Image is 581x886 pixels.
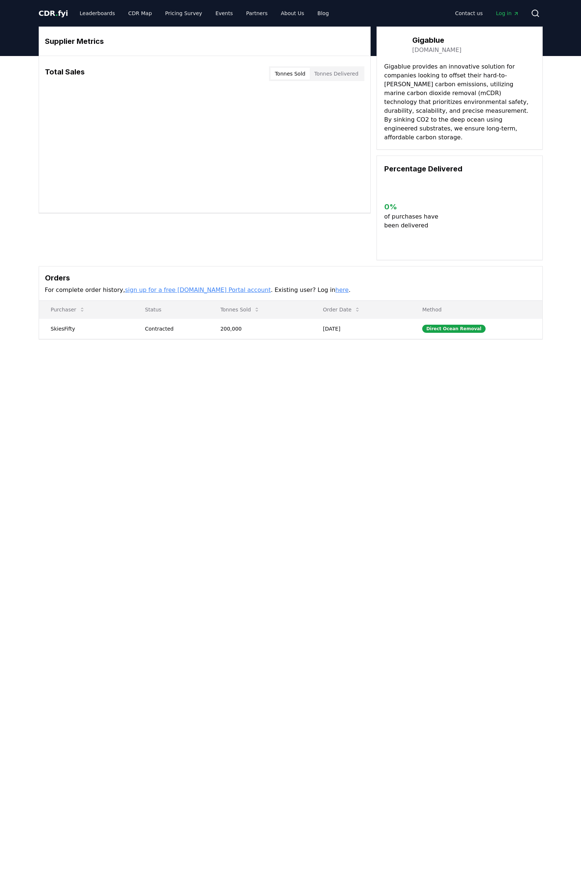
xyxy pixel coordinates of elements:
a: Contact us [449,7,489,20]
h3: Total Sales [45,66,85,81]
h3: Percentage Delivered [384,163,535,174]
div: Direct Ocean Removal [422,325,486,333]
h3: 0 % [384,201,444,212]
button: Tonnes Sold [270,68,310,80]
button: Order Date [317,302,367,317]
a: sign up for a free [DOMAIN_NAME] Portal account [125,286,271,293]
p: of purchases have been delivered [384,212,444,230]
td: 200,000 [209,318,311,339]
a: About Us [275,7,310,20]
span: Log in [496,10,519,17]
p: Gigablue provides an innovative solution for companies looking to offset their hard-to-[PERSON_NA... [384,62,535,142]
a: Blog [312,7,335,20]
span: . [55,9,58,18]
a: Log in [490,7,525,20]
span: CDR fyi [39,9,68,18]
h3: Gigablue [412,35,462,46]
h3: Supplier Metrics [45,36,364,47]
button: Tonnes Sold [214,302,266,317]
a: here [335,286,349,293]
h3: Orders [45,272,536,283]
div: Contracted [145,325,203,332]
a: Partners [240,7,273,20]
p: Status [139,306,203,313]
td: [DATE] [311,318,411,339]
p: Method [416,306,536,313]
p: For complete order history, . Existing user? Log in . [45,286,536,294]
img: Gigablue-logo [384,34,405,55]
nav: Main [74,7,335,20]
a: Leaderboards [74,7,121,20]
a: CDR Map [122,7,158,20]
a: Pricing Survey [159,7,208,20]
button: Tonnes Delivered [310,68,363,80]
td: SkiesFifty [39,318,133,339]
a: CDR.fyi [39,8,68,18]
nav: Main [449,7,525,20]
a: Events [210,7,239,20]
a: [DOMAIN_NAME] [412,46,462,55]
button: Purchaser [45,302,91,317]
